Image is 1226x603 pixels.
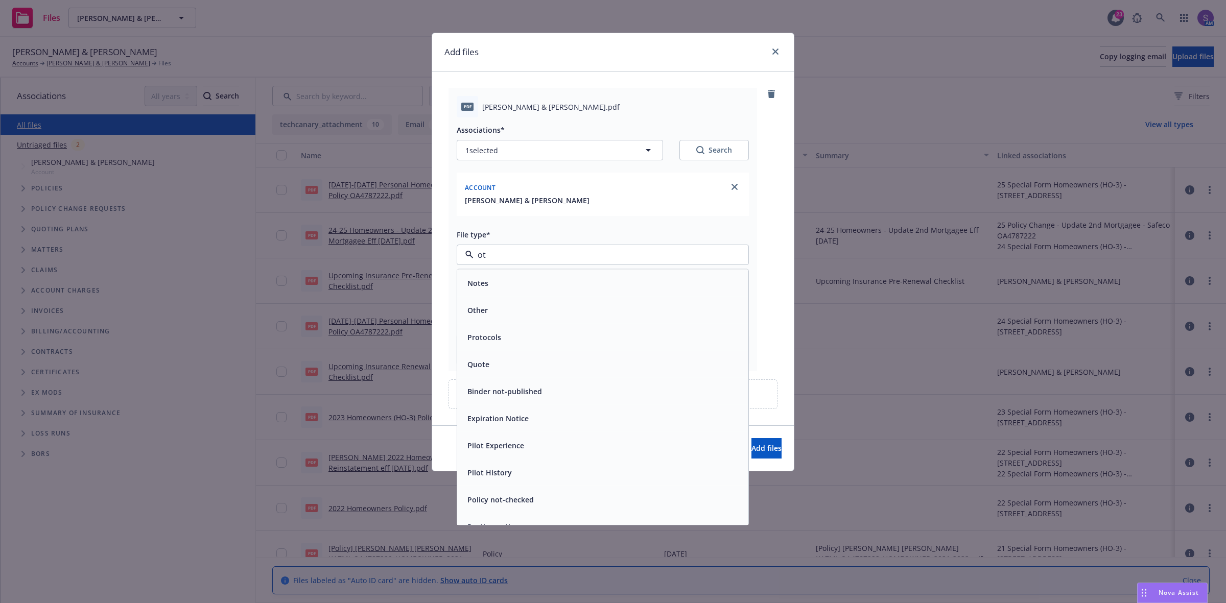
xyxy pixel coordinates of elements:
a: close [769,45,782,58]
button: [PERSON_NAME] & [PERSON_NAME] [465,195,590,206]
button: Pilot History [467,467,512,478]
button: 1selected [457,140,663,160]
div: Search [696,145,732,155]
button: Posting notice [467,521,518,532]
span: Account [465,183,496,192]
a: remove [765,88,777,100]
button: Protocols [467,332,501,343]
button: Binder not-published [467,386,542,397]
span: pdf [461,103,474,110]
svg: Search [696,146,704,154]
div: Upload new files [449,379,777,409]
button: Expiration Notice [467,413,529,424]
button: Nova Assist [1137,583,1208,603]
a: close [728,181,741,193]
button: Pilot Experience [467,440,524,451]
span: Add files [751,443,782,453]
h1: Add files [444,45,479,59]
span: File type* [457,230,490,239]
span: 1 selected [465,145,498,156]
button: Add files [751,438,782,459]
input: Filter by keyword [474,249,728,261]
button: Policy not-checked [467,494,534,505]
span: Associations* [457,125,505,135]
button: Notes [467,278,488,288]
span: [PERSON_NAME] & [PERSON_NAME].pdf [482,102,620,112]
button: Other [467,305,488,316]
button: SearchSearch [679,140,749,160]
div: Drag to move [1138,583,1150,602]
span: Nova Assist [1159,588,1199,597]
button: Quote [467,359,489,370]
